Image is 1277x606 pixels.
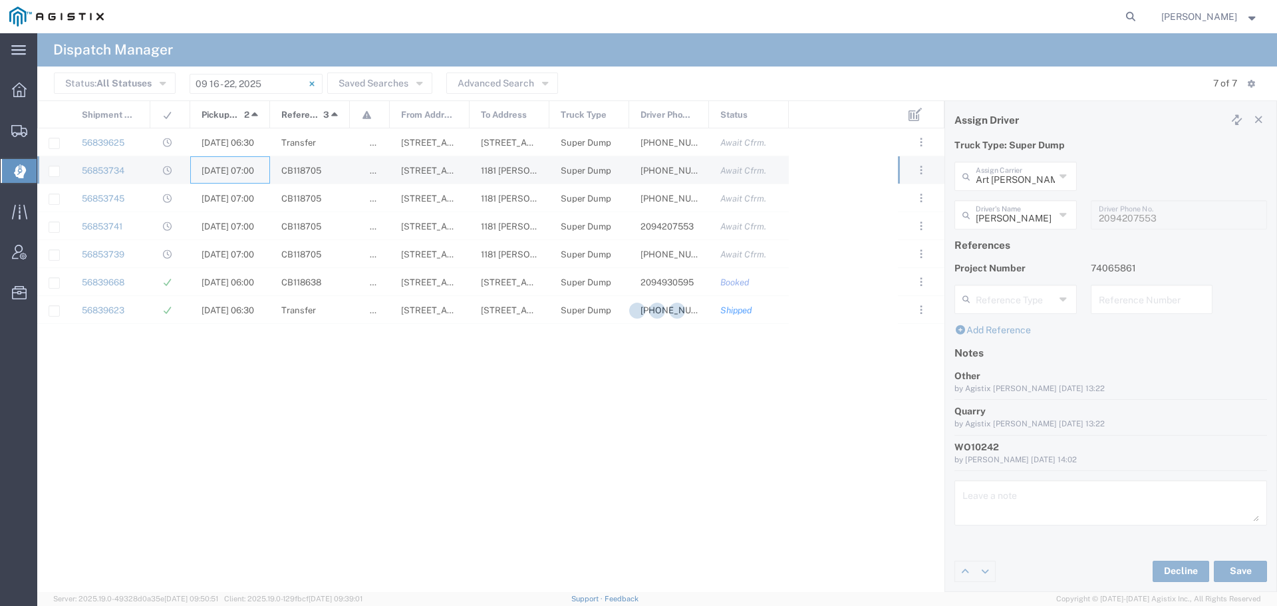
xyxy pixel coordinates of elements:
a: Feedback [605,595,638,603]
span: Client: 2025.19.0-129fbcf [224,595,362,603]
span: [DATE] 09:50:51 [164,595,218,603]
a: Support [571,595,605,603]
span: [DATE] 09:39:01 [309,595,362,603]
span: Copyright © [DATE]-[DATE] Agistix Inc., All Rights Reserved [1056,593,1261,605]
img: logo [9,7,104,27]
button: [PERSON_NAME] [1161,9,1259,25]
span: Server: 2025.19.0-49328d0a35e [53,595,218,603]
span: Robert Casaus [1161,9,1237,24]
